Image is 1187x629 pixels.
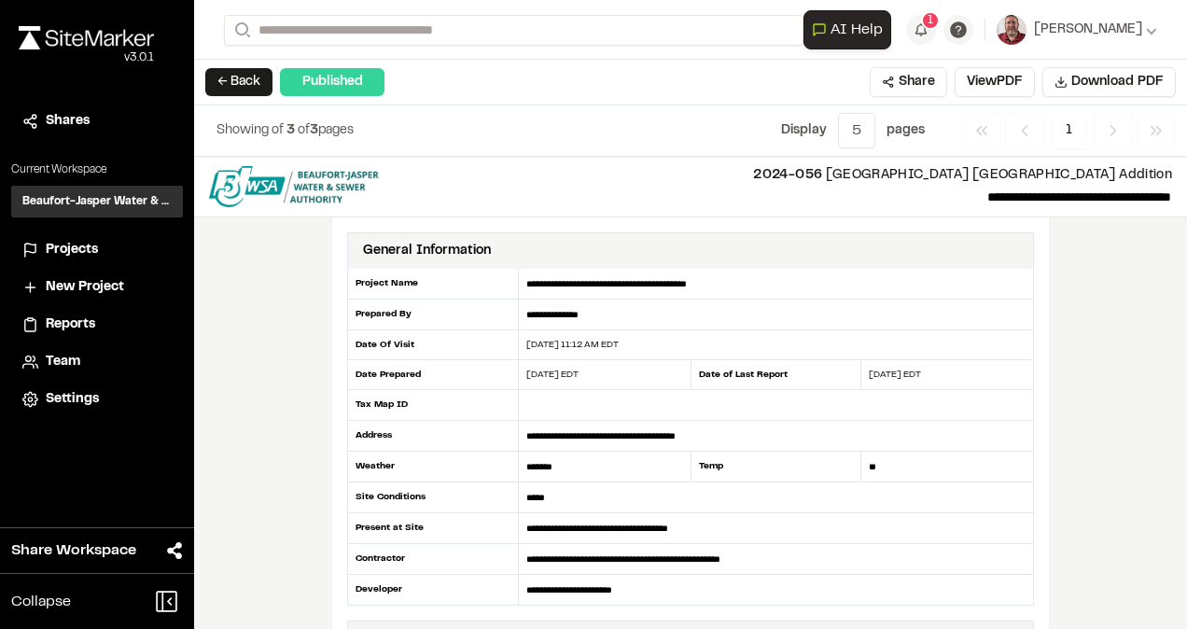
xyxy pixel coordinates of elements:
[519,368,691,382] div: [DATE] EDT
[11,539,136,562] span: Share Workspace
[216,125,286,136] span: Showing of
[46,314,95,335] span: Reports
[394,165,1172,186] p: [GEOGRAPHIC_DATA] [GEOGRAPHIC_DATA] Addition
[691,360,862,390] div: Date of Last Report
[22,240,172,260] a: Projects
[224,15,258,46] button: Search
[22,389,172,410] a: Settings
[347,482,519,513] div: Site Conditions
[1034,20,1142,40] span: [PERSON_NAME]
[781,120,827,141] p: Display
[363,241,491,261] div: General Information
[1052,113,1086,148] span: 1
[46,240,98,260] span: Projects
[347,544,519,575] div: Contractor
[347,513,519,544] div: Present at Site
[997,15,1026,45] img: User
[46,277,124,298] span: New Project
[803,10,899,49] div: Open AI Assistant
[753,170,822,181] span: 2024-056
[347,421,519,452] div: Address
[347,360,519,390] div: Date Prepared
[347,452,519,482] div: Weather
[347,575,519,605] div: Developer
[861,368,1033,382] div: [DATE] EDT
[11,161,183,178] p: Current Workspace
[887,120,925,141] p: page s
[22,193,172,210] h3: Beaufort-Jasper Water & Sewer Authority
[19,49,154,66] div: Oh geez...please don't...
[46,389,99,410] span: Settings
[280,68,384,96] div: Published
[310,125,318,136] span: 3
[46,111,90,132] span: Shares
[519,338,1033,352] div: [DATE] 11:12 AM EDT
[46,352,80,372] span: Team
[831,19,883,41] span: AI Help
[803,10,891,49] button: Open AI Assistant
[1042,67,1176,97] button: Download PDF
[11,591,71,613] span: Collapse
[997,15,1157,45] button: [PERSON_NAME]
[347,269,519,300] div: Project Name
[22,352,172,372] a: Team
[928,12,933,29] span: 1
[962,113,1176,148] nav: Navigation
[347,330,519,360] div: Date Of Visit
[870,67,947,97] button: Share
[286,125,295,136] span: 3
[216,120,354,141] p: of pages
[347,390,519,421] div: Tax Map ID
[205,68,272,96] button: ← Back
[209,166,379,207] img: file
[955,67,1035,97] button: ViewPDF
[1071,72,1164,92] span: Download PDF
[691,452,862,482] div: Temp
[22,277,172,298] a: New Project
[22,314,172,335] a: Reports
[19,26,154,49] img: rebrand.png
[838,113,875,148] button: 5
[22,111,172,132] a: Shares
[347,300,519,330] div: Prepared By
[906,15,936,45] button: 1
